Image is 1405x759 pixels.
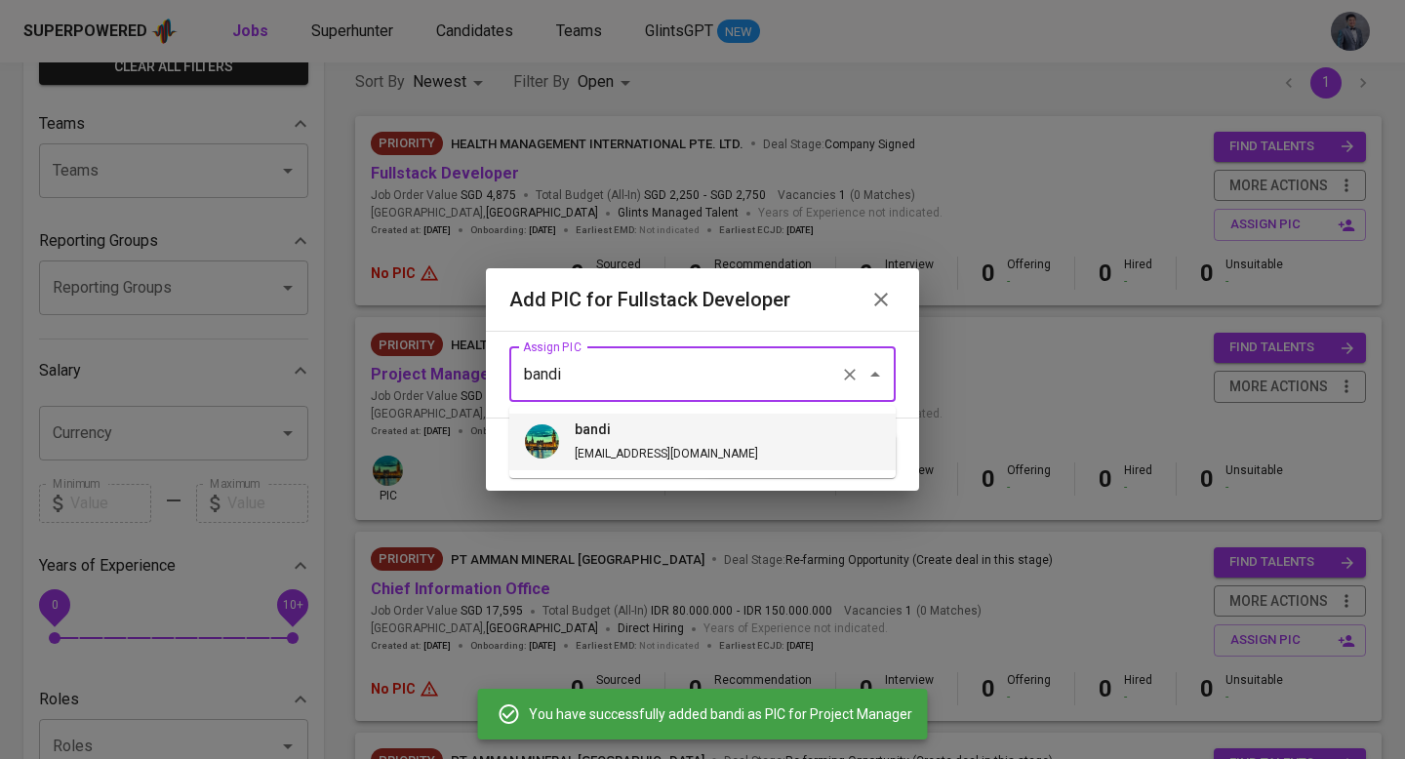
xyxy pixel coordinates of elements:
[836,361,863,388] button: Clear
[575,419,758,441] h6: bandi
[575,447,758,460] span: [EMAIL_ADDRESS][DOMAIN_NAME]
[525,424,559,459] img: a5d44b89-0c59-4c54-99d0-a63b29d42bd3.jpg
[509,284,790,315] h6: Add PIC for Fullstack Developer
[862,361,889,388] button: Close
[529,704,912,724] span: You have successfully added bandi as PIC for Project Manager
